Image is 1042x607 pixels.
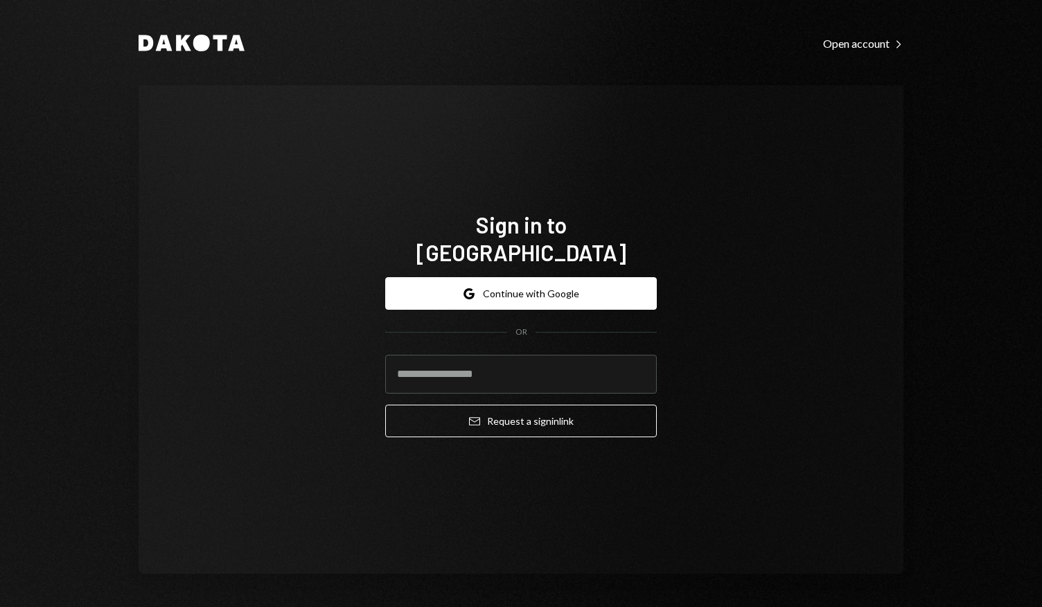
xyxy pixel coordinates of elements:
h1: Sign in to [GEOGRAPHIC_DATA] [385,211,657,266]
button: Continue with Google [385,277,657,310]
div: Open account [823,37,903,51]
div: OR [515,326,527,338]
button: Request a signinlink [385,405,657,437]
a: Open account [823,35,903,51]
